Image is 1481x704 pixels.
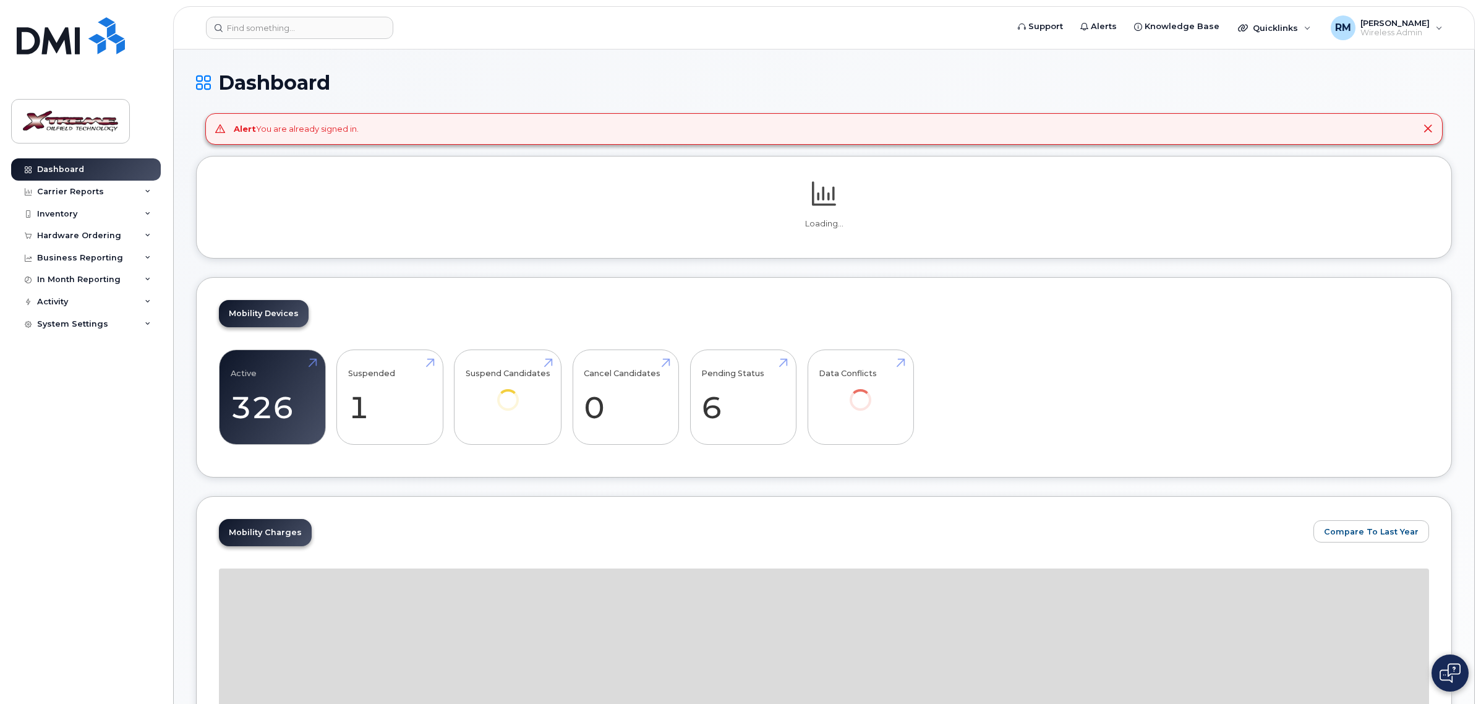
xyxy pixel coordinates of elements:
[1440,663,1461,683] img: Open chat
[466,356,550,427] a: Suspend Candidates
[219,300,309,327] a: Mobility Devices
[1313,520,1429,543] button: Compare To Last Year
[234,124,256,134] strong: Alert
[348,356,432,438] a: Suspended 1
[196,72,1452,93] h1: Dashboard
[1324,526,1419,538] span: Compare To Last Year
[584,356,667,438] a: Cancel Candidates 0
[231,356,314,438] a: Active 326
[219,218,1429,230] p: Loading...
[819,356,902,427] a: Data Conflicts
[219,519,312,546] a: Mobility Charges
[701,356,785,438] a: Pending Status 6
[234,123,359,135] div: You are already signed in.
